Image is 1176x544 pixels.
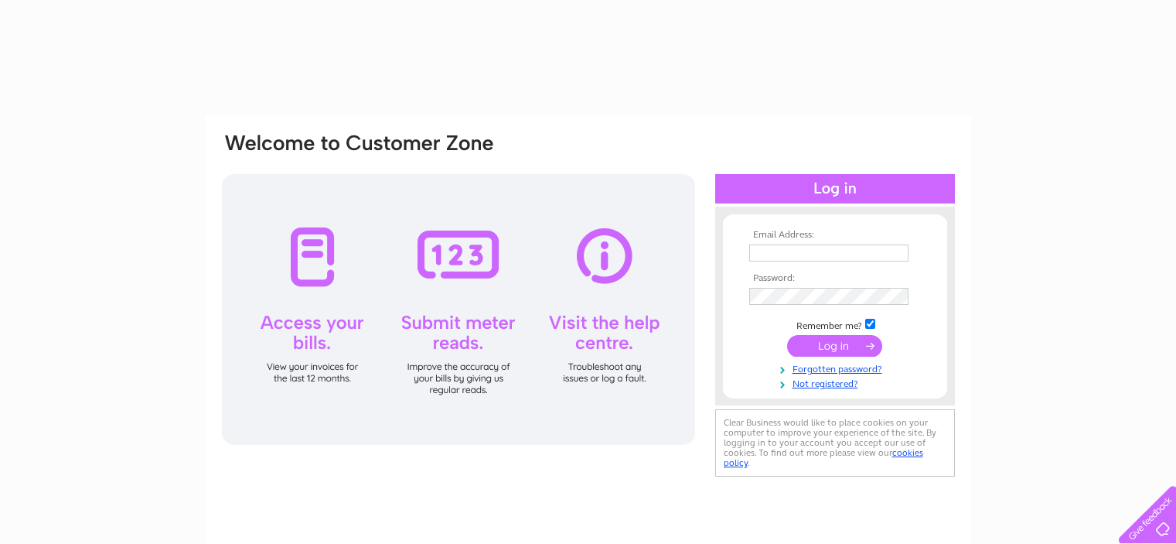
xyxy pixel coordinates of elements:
input: Submit [787,335,882,357]
td: Remember me? [745,316,925,332]
a: Forgotten password? [749,361,925,375]
div: Clear Business would like to place cookies on your computer to improve your experience of the sit... [715,409,955,477]
th: Password: [745,273,925,284]
th: Email Address: [745,230,925,241]
a: Not registered? [749,375,925,390]
a: cookies policy [724,447,923,468]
